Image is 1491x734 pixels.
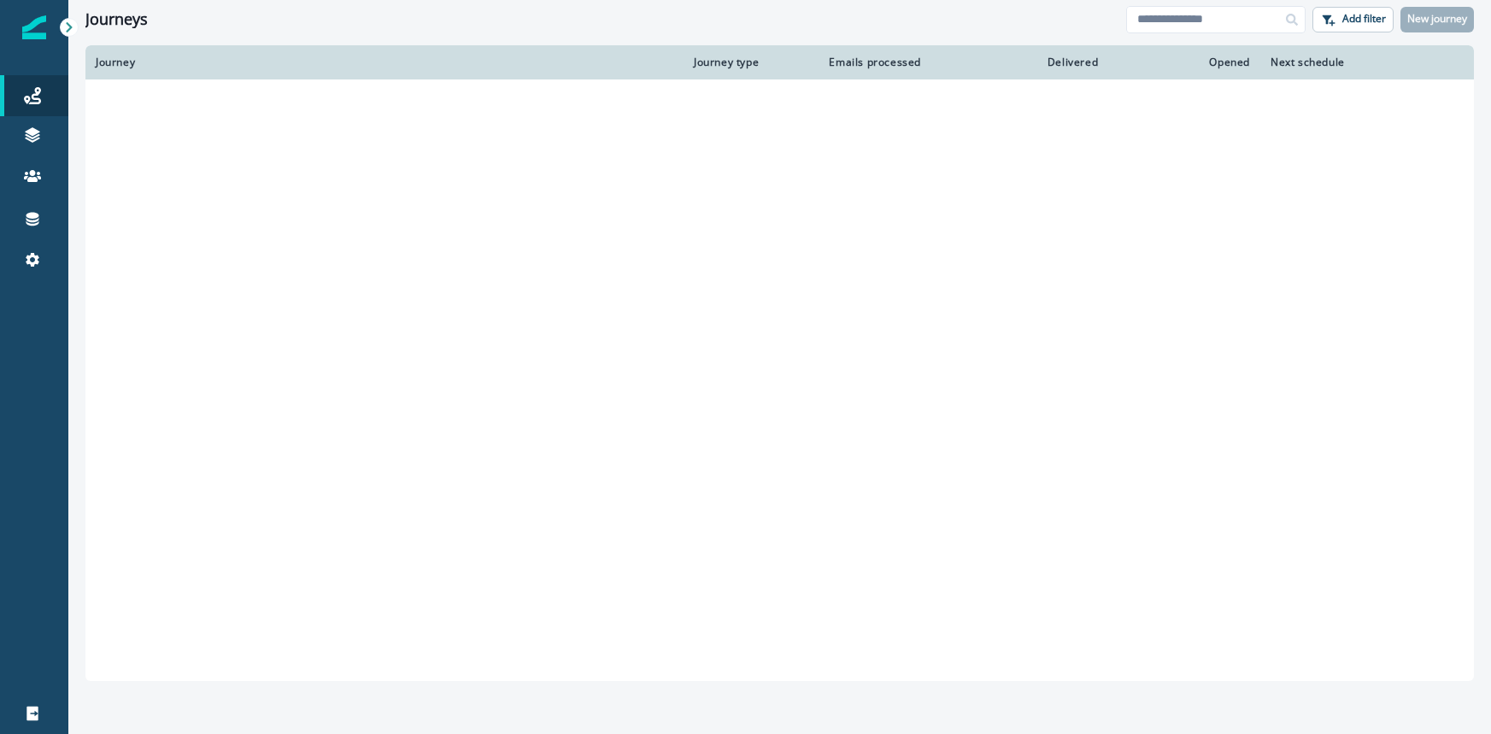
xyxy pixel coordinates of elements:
div: Journey [96,56,673,69]
p: New journey [1407,13,1467,25]
img: Inflection [22,15,46,39]
div: Delivered [942,56,1098,69]
button: New journey [1400,7,1474,32]
div: Opened [1118,56,1250,69]
div: Next schedule [1271,56,1421,69]
h1: Journeys [85,10,148,29]
p: Add filter [1342,13,1386,25]
button: Add filter [1312,7,1394,32]
div: Journey type [694,56,801,69]
div: Emails processed [822,56,921,69]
